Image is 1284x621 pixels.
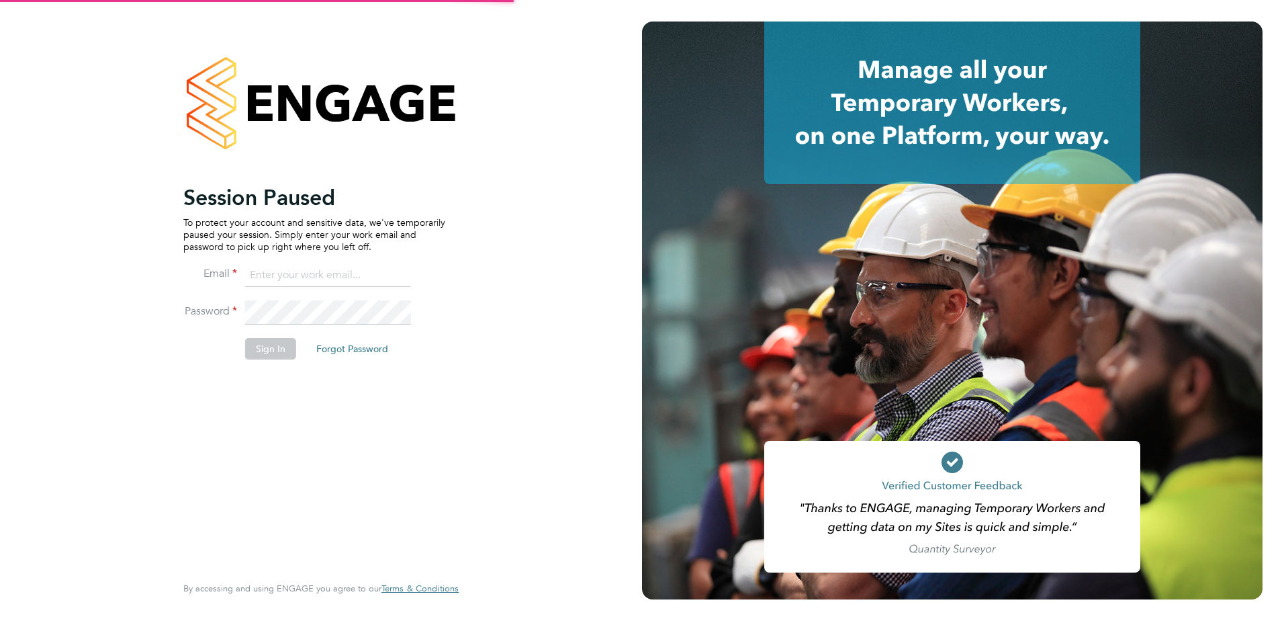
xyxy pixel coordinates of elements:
[183,267,237,281] label: Email
[183,216,445,253] p: To protect your account and sensitive data, we've temporarily paused your session. Simply enter y...
[381,583,459,594] a: Terms & Conditions
[245,338,296,360] button: Sign In
[245,263,411,288] input: Enter your work email...
[183,304,237,319] label: Password
[183,184,445,211] h2: Session Paused
[381,583,459,594] span: Terms & Conditions
[306,338,399,360] button: Forgot Password
[183,583,459,594] span: By accessing and using ENGAGE you agree to our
